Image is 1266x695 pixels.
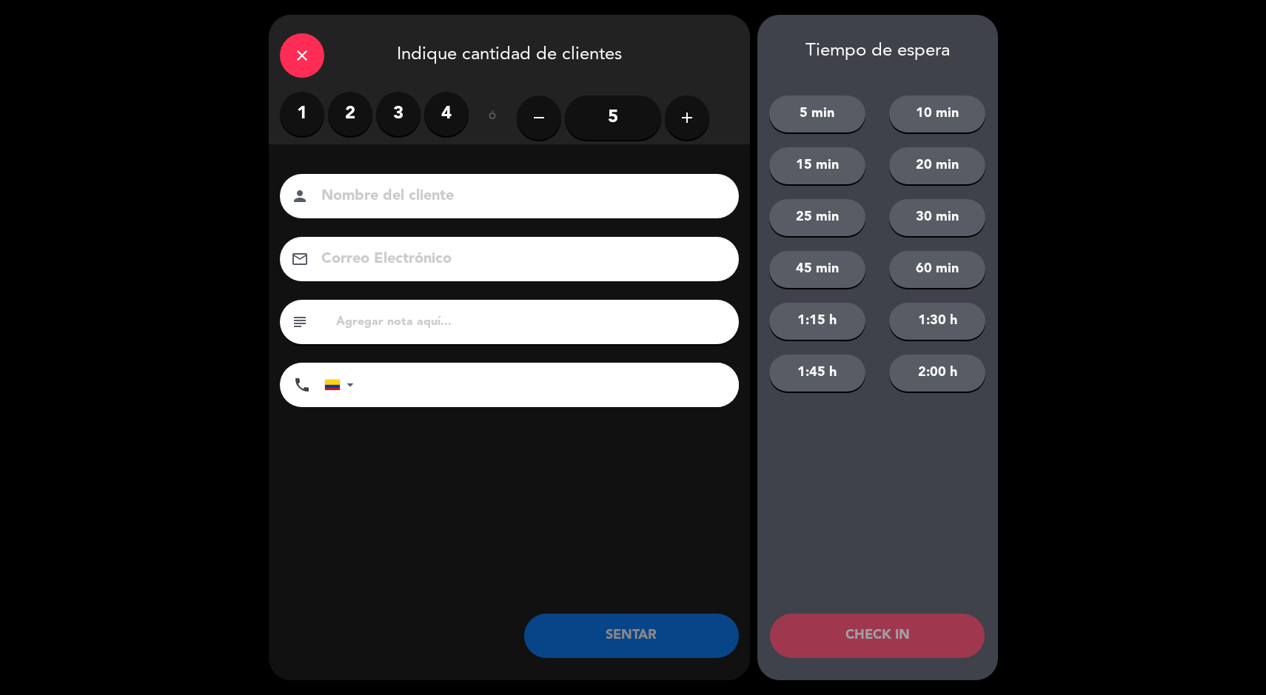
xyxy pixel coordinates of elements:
i: person [291,187,309,205]
label: 1 [280,92,324,136]
i: close [293,47,311,64]
i: add [678,109,696,127]
div: Colombia: +57 [325,363,359,406]
button: 10 min [889,95,985,132]
label: 3 [376,92,421,136]
input: Correo Electrónico [320,246,720,272]
button: 15 min [769,147,865,184]
button: 1:15 h [769,303,865,340]
label: 4 [424,92,469,136]
i: remove [530,109,548,127]
div: ó [469,92,517,144]
button: 2:00 h [889,355,985,392]
button: 60 min [889,251,985,288]
button: 25 min [769,199,865,236]
i: phone [293,376,311,394]
button: 5 min [769,95,865,132]
button: CHECK IN [770,614,985,658]
button: 45 min [769,251,865,288]
button: add [665,95,709,140]
button: 20 min [889,147,985,184]
i: email [291,250,309,268]
i: subject [291,313,309,331]
div: Indique cantidad de clientes [269,15,750,92]
button: 1:30 h [889,303,985,340]
input: Agregar nota aquí... [335,312,728,332]
label: 2 [328,92,372,136]
button: SENTAR [524,614,739,658]
button: 1:45 h [769,355,865,392]
div: Tiempo de espera [757,41,998,62]
input: Nombre del cliente [320,184,720,209]
button: remove [517,95,561,140]
button: 30 min [889,199,985,236]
